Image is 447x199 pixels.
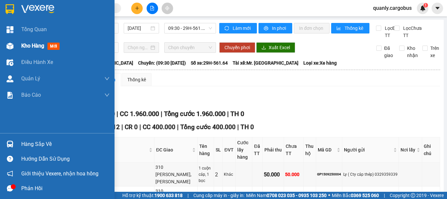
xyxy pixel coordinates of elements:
[272,25,287,32] span: In phơi
[138,59,186,67] span: Chuyến: (09:30 [DATE])
[21,184,110,193] div: Phản hồi
[230,110,244,118] span: TH 0
[7,59,13,66] img: warehouse-icon
[125,123,138,131] span: CR 0
[424,3,427,8] span: 1
[420,5,426,11] img: icon-new-feature
[177,123,179,131] span: |
[227,110,229,118] span: |
[21,91,41,99] span: Báo cáo
[199,165,213,184] div: 1 cuộn cáp, 1 bọc
[368,4,417,12] span: quanly.cargobus
[318,146,335,153] span: Mã GD
[191,59,228,67] span: Số xe: 29H-561.64
[317,172,341,177] div: GP1509250004
[316,163,342,187] td: GP1509250004
[219,42,255,53] button: Chuyển phơi
[193,192,244,199] span: Cung cấp máy in - giấy in:
[401,25,423,39] span: Lọc Chưa TT
[351,193,379,198] strong: 0369 525 060
[303,59,337,67] span: Loại xe: Xe hàng
[264,26,269,31] span: printer
[121,123,123,131] span: |
[104,76,110,81] span: down
[214,137,223,163] th: SL
[252,137,263,163] th: Đã TT
[285,171,302,178] div: 50.000
[304,137,316,163] th: Thu hộ
[236,137,252,163] th: Cước lấy hàng
[7,185,13,191] span: message
[345,25,364,32] span: Thống kê
[116,110,118,118] span: |
[21,25,47,33] span: Tổng Quan
[256,42,295,53] button: downloadXuất Excel
[188,192,188,199] span: |
[143,123,175,131] span: CC 400.000
[382,45,396,59] span: Đã giao
[122,192,183,199] span: Hỗ trợ kỹ thuật:
[131,3,143,14] button: plus
[128,25,149,32] input: 15/09/2025
[344,146,392,153] span: Người gửi
[161,110,162,118] span: |
[6,4,14,14] img: logo-vxr
[127,76,146,83] div: Thống kê
[384,192,385,199] span: |
[215,170,222,179] div: 2
[21,139,110,149] div: Hàng sắp về
[224,26,230,31] span: sync
[411,193,415,198] span: copyright
[21,74,40,83] span: Quản Lý
[154,193,183,198] strong: 1900 633 818
[264,170,283,179] div: 50.000
[428,45,442,59] span: Trên xe
[128,44,149,51] input: Chọn ngày
[180,123,236,131] span: Tổng cước 400.000
[168,43,212,52] span: Chọn chuyến
[223,137,236,163] th: ĐVT
[7,75,13,82] img: warehouse-icon
[343,171,398,178] div: Ly ( Cty cáp thép) 0329359339
[263,137,284,163] th: Phải thu
[120,110,159,118] span: CC 1.960.000
[168,23,212,33] span: 09:30 - 29H-561.64
[269,44,290,51] span: Xuất Excel
[331,23,369,33] button: bar-chartThống kê
[7,141,13,148] img: warehouse-icon
[435,5,440,11] span: caret-down
[21,169,98,178] span: Giới thiệu Vexere, nhận hoa hồng
[21,154,110,164] div: Hướng dẫn sử dụng
[267,193,327,198] strong: 0708 023 035 - 0935 103 250
[432,3,443,14] button: caret-down
[246,192,327,199] span: Miền Nam
[233,25,252,32] span: Làm mới
[284,137,304,163] th: Chưa TT
[162,3,173,14] button: aim
[21,58,53,66] span: Điều hành xe
[104,92,110,98] span: down
[164,110,225,118] span: Tổng cước 1.960.000
[7,156,13,162] span: question-circle
[155,164,196,185] div: 310 [PERSON_NAME],[PERSON_NAME]
[147,3,158,14] button: file-add
[233,59,298,67] span: Tài xế: Mr. [GEOGRAPHIC_DATA]
[401,146,415,153] span: Nơi lấy
[219,23,257,33] button: syncLàm mới
[165,6,170,10] span: aim
[332,192,379,199] span: Miền Bắc
[241,123,254,131] span: TH 0
[259,23,292,33] button: printerIn phơi
[7,92,13,99] img: solution-icon
[198,137,214,163] th: Tên hàng
[150,6,154,10] span: file-add
[294,23,330,33] button: In đơn chọn
[328,194,330,197] span: ⚪️
[224,171,234,178] div: Khác
[404,45,420,59] span: Kho nhận
[21,43,44,49] span: Kho hàng
[336,26,342,31] span: bar-chart
[423,3,428,8] sup: 1
[7,170,13,177] span: notification
[135,6,139,10] span: plus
